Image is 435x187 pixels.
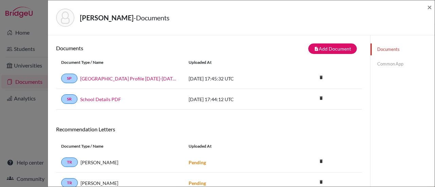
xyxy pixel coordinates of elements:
i: delete [316,72,326,82]
div: Document Type / Name [56,59,184,66]
span: [PERSON_NAME] [81,159,118,166]
span: [PERSON_NAME] [81,180,118,187]
span: × [427,2,432,12]
div: Document Type / Name [56,143,184,149]
a: delete [316,157,326,166]
a: delete [316,73,326,82]
a: SR [61,94,77,104]
h6: Recommendation Letters [56,126,362,132]
div: [DATE] 17:44:12 UTC [184,96,285,103]
a: delete [316,178,326,187]
i: delete [316,177,326,187]
strong: [PERSON_NAME] [80,14,134,22]
button: Close [427,3,432,11]
a: School Details PDF [80,96,121,103]
a: [GEOGRAPHIC_DATA] Profile [DATE]-[DATE] [DOMAIN_NAME]_wide [80,75,178,82]
a: SP [61,74,77,83]
strong: Pending [189,160,206,165]
i: note_add [314,46,319,51]
a: TR [61,157,78,167]
div: Uploaded at [184,143,285,149]
div: [DATE] 17:45:32 UTC [184,75,285,82]
i: delete [316,93,326,103]
a: Common App [370,58,435,70]
i: delete [316,156,326,166]
div: Uploaded at [184,59,285,66]
button: note_addAdd Document [308,43,357,54]
strong: Pending [189,180,206,186]
a: Documents [370,43,435,55]
h6: Documents [56,45,209,51]
span: - Documents [134,14,170,22]
a: delete [316,94,326,103]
